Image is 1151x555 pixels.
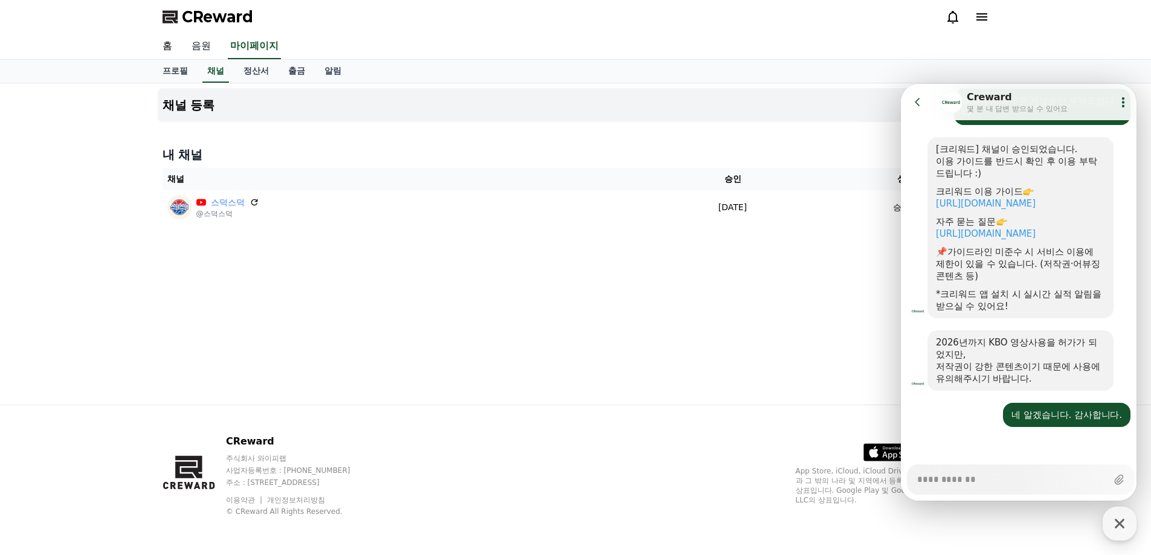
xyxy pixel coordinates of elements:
[226,478,373,487] p: 주소 : [STREET_ADDRESS]
[211,196,245,209] a: 스덕스덕
[823,168,988,190] th: 상태
[163,168,642,190] th: 채널
[163,98,215,112] h4: 채널 등록
[167,195,192,219] img: 스덕스덕
[196,209,259,219] p: @스덕스덕
[182,34,221,59] a: 음원
[163,146,989,163] h4: 내 채널
[226,466,373,475] p: 사업자등록번호 : [PHONE_NUMBER]
[228,34,281,59] a: 마이페이지
[901,84,1136,501] iframe: Channel chat
[267,496,325,504] a: 개인정보처리방침
[226,496,264,504] a: 이용약관
[163,7,253,27] a: CReward
[153,34,182,59] a: 홈
[796,466,989,505] p: App Store, iCloud, iCloud Drive 및 iTunes Store는 미국과 그 밖의 나라 및 지역에서 등록된 Apple Inc.의 서비스 상표입니다. Goo...
[226,507,373,516] p: © CReward All Rights Reserved.
[893,201,918,214] p: 승인됨
[158,88,994,122] button: 채널 등록
[647,201,819,214] p: [DATE]
[153,60,198,83] a: 프로필
[642,168,824,190] th: 승인
[182,7,253,27] span: CReward
[234,60,279,83] a: 정산서
[315,60,351,83] a: 알림
[226,434,373,449] p: CReward
[202,60,229,83] a: 채널
[279,60,315,83] a: 출금
[226,454,373,463] p: 주식회사 와이피랩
